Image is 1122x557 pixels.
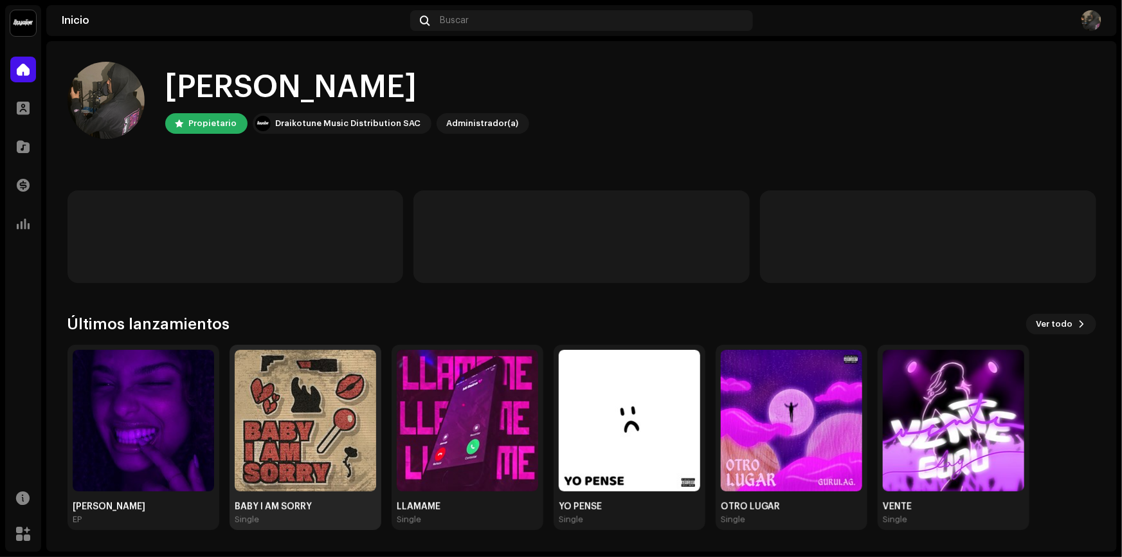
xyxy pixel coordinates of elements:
[73,515,82,525] div: EP
[397,502,538,512] div: LLAMAME
[1026,314,1096,334] button: Ver todo
[440,15,469,26] span: Buscar
[235,515,259,525] div: Single
[255,116,271,131] img: 10370c6a-d0e2-4592-b8a2-38f444b0ca44
[447,116,519,131] div: Administrador(a)
[883,350,1024,491] img: 7336c80c-294a-4fc6-892c-4c9d8081349a
[1081,10,1101,31] img: 6e8e6f2b-e90b-4912-a300-3ee006d9f25b
[62,15,405,26] div: Inicio
[165,67,529,108] div: [PERSON_NAME]
[276,116,421,131] div: Draikotune Music Distribution SAC
[68,314,230,334] h3: Últimos lanzamientos
[235,350,376,491] img: 0f9700c6-ba61-46a6-aa6b-9aaa96ed4c40
[397,350,538,491] img: 298b7d8b-b290-443c-bbac-0e241e90e2f9
[73,350,214,491] img: 4c8fb4cd-559a-4998-b518-00fcfd105ce9
[559,350,700,491] img: ed652fba-47c9-45f1-9a7a-018f28b05c90
[10,10,36,36] img: 10370c6a-d0e2-4592-b8a2-38f444b0ca44
[883,515,907,525] div: Single
[559,515,583,525] div: Single
[73,502,214,512] div: [PERSON_NAME]
[189,116,237,131] div: Propietario
[1036,311,1073,337] span: Ver todo
[721,502,862,512] div: OTRO LUGAR
[883,502,1024,512] div: VENTE
[721,350,862,491] img: ee77c76d-fb45-4b30-be4a-f81fc725945f
[721,515,745,525] div: Single
[559,502,700,512] div: YO PENSE
[68,62,145,139] img: 6e8e6f2b-e90b-4912-a300-3ee006d9f25b
[397,515,421,525] div: Single
[235,502,376,512] div: BABY I AM SORRY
